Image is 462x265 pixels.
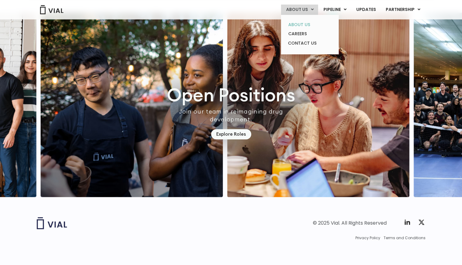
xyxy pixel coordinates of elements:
[351,5,380,15] a: UPDATES
[41,13,223,197] img: http://Group%20of%20people%20smiling%20wearing%20aprons
[211,129,251,140] a: Explore Roles
[381,5,425,15] a: PARTNERSHIPMenu Toggle
[313,220,387,226] div: © 2025 Vial. All Rights Reserved
[283,39,336,48] a: CONTACT US
[281,5,318,15] a: ABOUT USMenu Toggle
[37,217,67,229] img: Vial logo wih "Vial" spelled out
[41,13,223,197] div: 1 / 7
[318,5,351,15] a: PIPELINEMenu Toggle
[283,29,336,39] a: CAREERS
[39,5,64,14] img: Vial Logo
[384,235,426,241] a: Terms and Conditions
[355,235,380,241] a: Privacy Policy
[283,20,336,29] a: ABOUT US
[227,13,409,197] div: 2 / 7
